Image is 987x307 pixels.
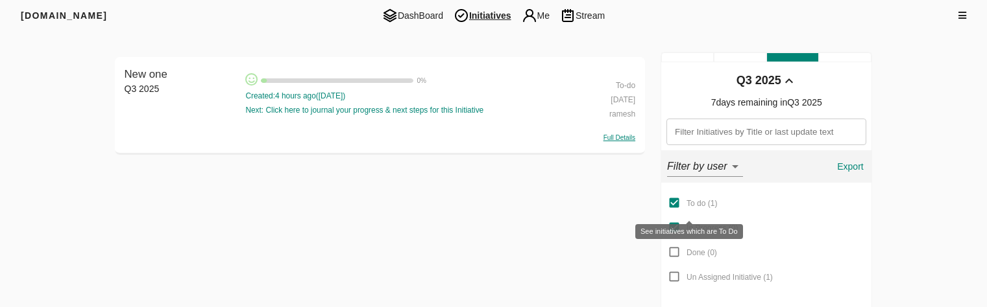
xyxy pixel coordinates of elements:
div: Q3 2025 [125,82,239,95]
div: Next: Click here to journal your progress & next steps for this Initiative [245,105,552,116]
div: Filter by user [667,156,742,177]
div: To-do [559,77,635,91]
span: 0 % [417,77,426,84]
span: Full Details [603,134,635,141]
img: me.png [522,8,537,23]
input: Filter Initiatives by Title or last update text [666,119,866,145]
span: Export [835,159,866,175]
button: Export [829,151,871,182]
span: [DOMAIN_NAME] [21,10,107,21]
span: Done ( 0 ) [687,248,717,257]
span: Initiatives [448,8,517,23]
img: tic.png [454,8,469,23]
span: 7 days remaining in Q3 2025 [711,97,822,108]
span: In Progress ( 0 ) [687,223,738,233]
div: [DATE] [559,91,635,106]
em: Filter by user [667,161,727,172]
div: Q3 2025 [737,73,781,89]
div: ramesh [559,106,635,120]
span: DashBoard [377,8,448,23]
span: To do ( 1 ) [687,199,717,208]
span: Stream [555,8,610,23]
img: stream.png [560,8,576,23]
span: New one [125,68,167,80]
div: Created: 4 hours ago ( [DATE] ) [245,91,552,102]
img: dashboard.png [382,8,398,23]
span: Me [517,8,555,23]
span: Un Assigned Initiative ( 1 ) [687,273,773,282]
